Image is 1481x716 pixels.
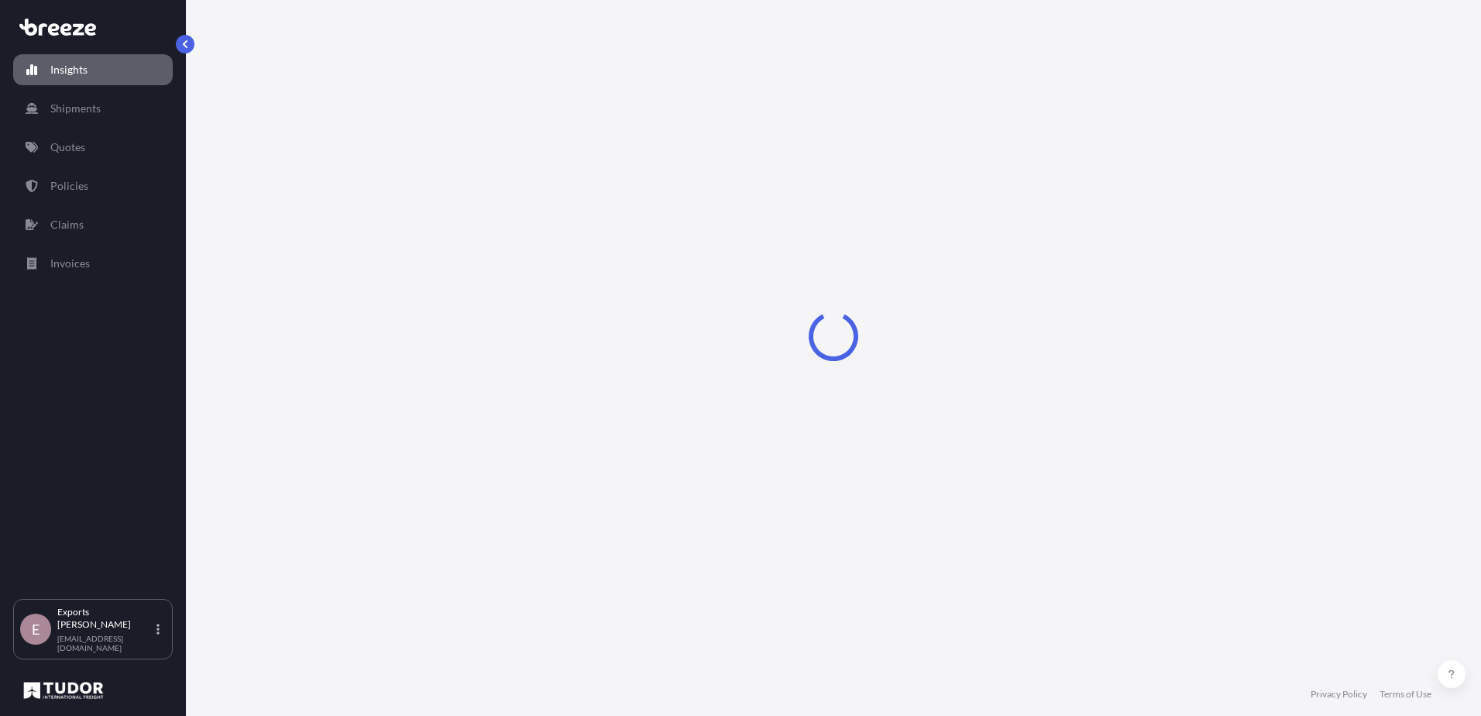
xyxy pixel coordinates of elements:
a: Quotes [13,132,173,163]
a: Insights [13,54,173,85]
a: Invoices [13,248,173,279]
a: Shipments [13,93,173,124]
p: Claims [50,217,84,232]
a: Privacy Policy [1311,688,1367,701]
p: Insights [50,62,88,77]
p: Shipments [50,101,101,116]
a: Terms of Use [1380,688,1431,701]
p: Policies [50,178,88,194]
img: organization-logo [19,678,108,703]
a: Claims [13,209,173,240]
span: E [32,621,40,637]
p: Exports [PERSON_NAME] [57,606,153,631]
p: [EMAIL_ADDRESS][DOMAIN_NAME] [57,634,153,652]
a: Policies [13,170,173,201]
p: Quotes [50,139,85,155]
p: Invoices [50,256,90,271]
